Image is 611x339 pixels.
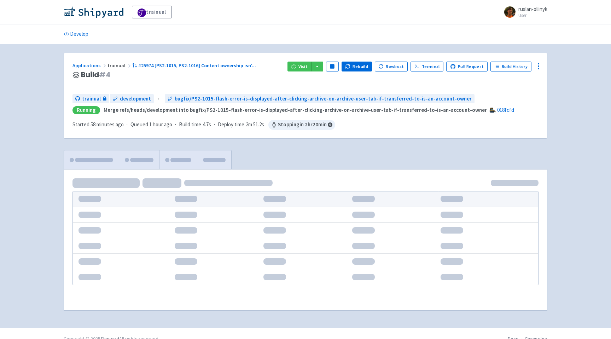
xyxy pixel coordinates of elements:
[72,94,109,104] a: trainual
[72,120,335,130] div: · · ·
[99,70,111,80] span: # 4
[149,121,172,128] time: 1 hour ago
[375,62,408,71] button: Rowboat
[72,62,107,69] a: Applications
[246,121,264,129] span: 2m 51.2s
[298,64,308,69] span: Visit
[82,95,101,103] span: trainual
[490,62,531,71] a: Build History
[107,62,132,69] span: trainual
[132,6,172,18] a: trainual
[81,71,111,79] span: Build
[132,62,257,69] a: #25974 [PS2-1015, PS2-1016] Content ownership isn'...
[157,95,162,103] span: ←
[287,62,312,71] a: Visit
[64,6,123,18] img: Shipyard logo
[342,62,372,71] button: Rebuild
[64,24,88,44] a: Develop
[72,106,100,114] div: Running
[500,6,547,18] a: ruslan-oliinyk User
[446,62,488,71] a: Pull Request
[165,94,475,104] a: bugfix/PS2-1015-flash-error-is-displayed-after-clicking-archive-on-archive-user-tab-if-transferre...
[218,121,244,129] span: Deploy time
[179,121,201,129] span: Build time
[175,95,472,103] span: bugfix/PS2-1015-flash-error-is-displayed-after-clicking-archive-on-archive-user-tab-if-transferre...
[72,121,124,128] span: Started
[518,6,547,12] span: ruslan-oliinyk
[518,13,547,18] small: User
[326,62,339,71] button: Pause
[268,120,335,130] span: Stopping in 2 hr 20 min
[497,107,514,113] a: 018fcfd
[130,121,172,128] span: Queued
[120,95,151,103] span: development
[411,62,443,71] a: Terminal
[110,94,154,104] a: development
[91,121,124,128] time: 58 minutes ago
[203,121,211,129] span: 4.7s
[104,107,487,113] strong: Merge refs/heads/development into bugfix/PS2-1015-flash-error-is-displayed-after-clicking-archive...
[138,62,256,69] span: #25974 [PS2-1015, PS2-1016] Content ownership isn' ...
